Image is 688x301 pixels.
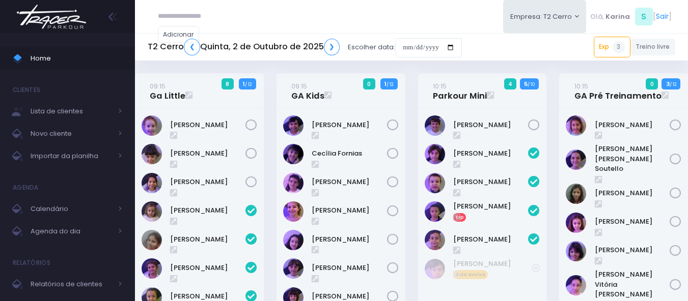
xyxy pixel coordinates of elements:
small: / 12 [670,81,676,87]
a: Sair [656,11,669,22]
span: S [635,8,653,25]
img: Catarina Andrade [142,201,162,222]
img: Gabriela Libardi Galesi Bernardo [283,201,304,222]
h5: T2 Cerro Quinta, 2 de Outubro de 2025 [148,39,340,55]
a: 10:15GA Pré Treinamento [574,81,662,101]
img: Dante Passos [425,144,445,164]
span: 0 [646,78,658,89]
strong: 3 [666,80,670,88]
h4: Clientes [13,80,40,100]
img: Isabela de Brito Moffa [283,230,304,250]
a: [PERSON_NAME] [453,148,529,159]
div: [ ] [586,5,675,28]
a: [PERSON_NAME] [453,259,532,269]
a: ❯ [324,39,340,55]
span: 8 [222,78,234,89]
a: [PERSON_NAME] Vitória [PERSON_NAME] [595,269,670,299]
span: Novo cliente [31,127,112,140]
a: [PERSON_NAME] [312,177,387,187]
span: 0 [363,78,375,89]
img: Luiz Felipe Gaudencio Salgado [425,201,445,222]
strong: 1 [384,80,387,88]
small: 10:15 [574,81,588,91]
strong: 1 [243,80,245,88]
a: Exp3 [594,37,630,57]
img: Clara Guimaraes Kron [283,173,304,193]
a: [PERSON_NAME] [312,120,387,130]
a: 10:15Parkour Mini [433,81,487,101]
img: Marina Árju Aragão Abreu [142,173,162,193]
img: Rafael Reis [425,230,445,250]
small: / 10 [528,81,535,87]
a: [PERSON_NAME] [453,234,529,245]
span: Karina [606,12,630,22]
span: Lista de clientes [31,105,112,118]
strong: 5 [524,80,528,88]
small: 10:15 [433,81,447,91]
span: Relatórios de clientes [31,278,112,291]
img: Luisa Tomchinsky Montezano [566,213,586,233]
a: [PERSON_NAME] [PERSON_NAME] Soutello [595,144,670,174]
a: [PERSON_NAME] [312,263,387,273]
a: [PERSON_NAME] [170,205,245,216]
small: 09:15 [291,81,307,91]
span: Olá, [590,12,604,22]
small: / 12 [245,81,252,87]
a: [PERSON_NAME] [312,234,387,245]
img: Antonieta Bonna Gobo N Silva [142,115,162,136]
span: 3 [613,41,625,53]
div: Escolher data: [148,36,462,59]
a: [PERSON_NAME] [170,148,245,159]
a: [PERSON_NAME] [170,120,245,130]
h4: Agenda [13,177,39,198]
img: Otto Guimarães Krön [425,115,445,136]
a: [PERSON_NAME] [170,177,245,187]
a: Cecília Fornias [312,148,387,159]
span: Agenda do dia [31,225,112,238]
img: Alice Oliveira Castro [566,115,586,136]
a: [PERSON_NAME] [595,120,670,130]
a: [PERSON_NAME] [453,201,529,212]
span: Calendário [31,202,112,216]
small: 09:15 [150,81,166,91]
a: [PERSON_NAME] [595,217,670,227]
a: [PERSON_NAME] [595,245,670,255]
img: Cecília Fornias Gomes [283,144,304,164]
a: [PERSON_NAME] [170,263,245,273]
span: 4 [504,78,517,89]
a: [PERSON_NAME] [312,205,387,216]
img: Heloísa Amado [142,230,162,250]
a: [PERSON_NAME] [453,177,529,187]
h4: Relatórios [13,253,50,273]
img: Malu Bernardes [566,241,586,261]
a: 09:15GA Kids [291,81,324,101]
a: [PERSON_NAME] [595,188,670,198]
img: Isabel Amado [142,258,162,279]
img: Samuel Bigaton [425,259,445,279]
img: Julia de Campos Munhoz [566,184,586,204]
a: [PERSON_NAME] [453,120,529,130]
small: / 12 [387,81,393,87]
img: Beatriz Kikuchi [283,115,304,136]
img: Maria Ribeiro Martins [142,144,162,164]
span: Aula avulsa [453,270,488,279]
span: Importar da planilha [31,149,112,163]
img: Ana Helena Soutello [566,149,586,170]
img: Maria Clara Frateschi [283,258,304,279]
a: [PERSON_NAME] [170,234,245,245]
img: Guilherme Soares Naressi [425,173,445,193]
span: Home [31,52,122,65]
img: Maria Vitória Silva Moura [566,275,586,295]
a: Adicionar [158,26,200,43]
a: 09:15Ga Little [150,81,185,101]
a: Treino livre [630,39,676,55]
